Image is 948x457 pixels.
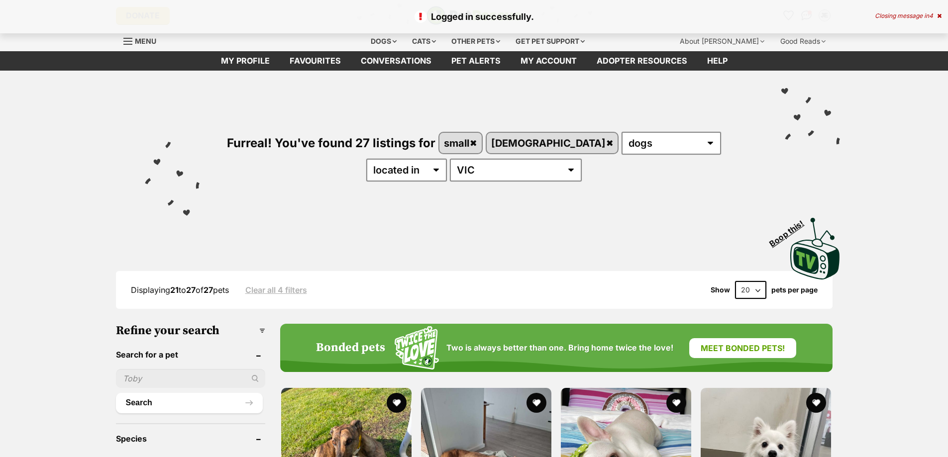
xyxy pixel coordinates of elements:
[10,10,938,23] p: Logged in successfully.
[123,31,163,49] a: Menu
[689,338,796,358] a: Meet bonded pets!
[875,12,942,19] div: Closing message in
[116,324,265,338] h3: Refine your search
[711,286,730,294] span: Show
[405,31,443,51] div: Cats
[441,51,511,71] a: Pet alerts
[773,31,833,51] div: Good Reads
[280,51,351,71] a: Favourites
[395,326,439,369] img: Squiggle
[929,12,933,19] span: 4
[767,212,813,248] span: Boop this!
[116,434,265,443] header: Species
[527,393,546,413] button: favourite
[387,393,407,413] button: favourite
[135,37,156,45] span: Menu
[364,31,404,51] div: Dogs
[509,31,592,51] div: Get pet support
[245,285,307,294] a: Clear all 4 filters
[673,31,771,51] div: About [PERSON_NAME]
[204,285,213,295] strong: 27
[211,51,280,71] a: My profile
[807,393,827,413] button: favourite
[316,341,385,355] h4: Bonded pets
[446,343,673,353] span: Two is always better than one. Bring home twice the love!
[116,393,263,413] button: Search
[771,286,818,294] label: pets per page
[116,350,265,359] header: Search for a pet
[790,218,840,279] img: PetRescue TV logo
[790,209,840,281] a: Boop this!
[351,51,441,71] a: conversations
[439,133,482,153] a: small
[444,31,507,51] div: Other pets
[131,285,229,295] span: Displaying to of pets
[697,51,737,71] a: Help
[666,393,686,413] button: favourite
[116,369,265,388] input: Toby
[587,51,697,71] a: Adopter resources
[186,285,196,295] strong: 27
[227,136,435,150] span: Furreal! You've found 27 listings for
[487,133,618,153] a: [DEMOGRAPHIC_DATA]
[511,51,587,71] a: My account
[170,285,179,295] strong: 21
